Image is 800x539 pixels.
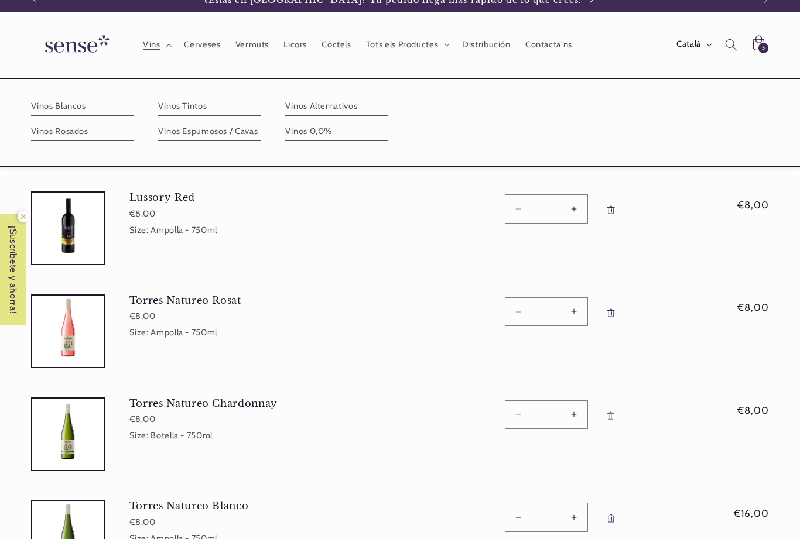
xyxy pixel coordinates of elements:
a: Vinos Tintos [158,97,261,116]
div: €8,00 [129,413,314,426]
div: €8,00 [129,516,314,529]
a: Vermuts [228,32,276,57]
a: Sense [26,23,124,66]
span: Vins [143,39,160,50]
span: Licors [283,39,307,50]
span: Cerveses [184,39,220,50]
summary: Vins [135,32,176,57]
summary: Tots els Productes [358,32,454,57]
span: €8,00 [709,403,769,418]
a: Eliminar Lussory Red - Ampolla - 750ml [600,194,622,225]
a: Còctels [314,32,359,57]
a: Eliminar Torres Natureo Blanco - Ampolla - 750ml [600,503,622,534]
button: Català [669,33,718,56]
span: Contacta'ns [525,39,572,50]
a: Lussory Red [129,191,314,204]
div: €8,00 [129,310,314,323]
span: Tots els Productes [366,39,438,50]
a: Eliminar Torres Natureo Chardonnay - Botella - 750ml [600,400,622,431]
span: Distribución [462,39,511,50]
a: Vinos Blancos [31,97,134,116]
span: €16,00 [709,506,769,521]
a: Vinos Alternativos [285,97,388,116]
dt: Size: [129,225,149,235]
dt: Size: [129,327,149,338]
dd: Ampolla - 750ml [151,225,217,235]
input: Quantitat per a Lussory Red [532,194,561,223]
a: Torres Natureo Rosat [129,294,314,307]
span: Vermuts [235,39,269,50]
div: €8,00 [129,208,314,221]
summary: Cerca [717,31,744,58]
dd: Botella - 750ml [151,430,212,441]
a: Vinos 0,0% [285,122,388,141]
input: Quantitat per a Torres Natureo Blanco [532,503,561,531]
span: ¡Suscríbete y ahorra! [1,214,25,325]
a: Distribución [455,32,518,57]
a: Torres Natureo Chardonnay [129,397,314,410]
input: Quantitat per a Torres Natureo Chardonnay [532,400,561,429]
span: €8,00 [709,300,769,315]
dt: Size: [129,430,149,441]
img: Sense [31,28,119,61]
a: Vinos Rosados [31,122,134,141]
a: Eliminar Torres Natureo Rosat - Ampolla - 750ml [600,297,622,328]
a: Vinos Espumosos / Cavas [158,122,261,141]
span: €8,00 [709,198,769,212]
span: 5 [762,43,765,53]
span: Català [676,38,701,51]
a: Contacta'ns [518,32,579,57]
a: Torres Natureo Blanco [129,500,314,512]
a: Cerveses [177,32,228,57]
span: Còctels [322,39,351,50]
dd: Ampolla - 750ml [151,327,217,338]
input: Quantitat per a Torres Natureo Rosat [532,297,561,326]
a: Licors [276,32,314,57]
